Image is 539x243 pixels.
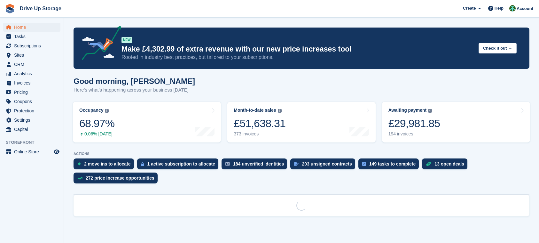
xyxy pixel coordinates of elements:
span: Online Store [14,147,52,156]
a: menu [3,116,60,125]
a: Drive Up Storage [17,3,64,14]
span: Pricing [14,88,52,97]
img: deal-1b604bf984904fb50ccaf53a9ad4b4a5d6e5aea283cecdc64d6e3604feb123c2.svg [426,162,431,166]
a: menu [3,88,60,97]
span: Coupons [14,97,52,106]
div: Awaiting payment [388,108,427,113]
div: 149 tasks to complete [369,161,416,166]
a: 1 active subscription to allocate [137,158,222,173]
button: Check it out → [479,43,517,53]
img: active_subscription_to_allocate_icon-d502201f5373d7db506a760aba3b589e785aa758c864c3986d89f69b8ff3... [141,162,144,166]
span: Create [463,5,476,12]
p: Here's what's happening across your business [DATE] [74,86,195,94]
a: menu [3,106,60,115]
a: menu [3,41,60,50]
span: Help [495,5,504,12]
span: Storefront [6,139,64,146]
a: 2 move ins to allocate [74,158,137,173]
span: Subscriptions [14,41,52,50]
a: menu [3,60,60,69]
img: price_increase_opportunities-93ffe204e8149a01c8c9dc8f82e8f89637d9d84a8eef4429ea346261dce0b2c0.svg [77,177,82,180]
img: verify_identity-adf6edd0f0f0b5bbfe63781bf79b02c33cf7c696d77639b501bdc392416b5a36.svg [225,162,230,166]
div: 2 move ins to allocate [84,161,131,166]
p: Rooted in industry best practices, but tailored to your subscriptions. [121,54,473,61]
div: 272 price increase opportunities [86,175,154,181]
img: task-75834270c22a3079a89374b754ae025e5fb1db73e45f91037f5363f120a921f8.svg [362,162,366,166]
a: menu [3,78,60,87]
span: Tasks [14,32,52,41]
span: Settings [14,116,52,125]
span: Analytics [14,69,52,78]
a: Preview store [53,148,60,156]
a: 203 unsigned contracts [290,158,358,173]
div: 194 invoices [388,131,440,137]
div: 203 unsigned contracts [302,161,352,166]
span: Invoices [14,78,52,87]
a: 184 unverified identities [222,158,291,173]
span: CRM [14,60,52,69]
a: Awaiting payment £29,981.85 194 invoices [382,102,530,142]
a: 13 open deals [422,158,471,173]
div: 68.97% [79,117,114,130]
span: Account [517,5,533,12]
a: menu [3,147,60,156]
a: menu [3,51,60,60]
a: menu [3,23,60,32]
div: 1 active subscription to allocate [147,161,215,166]
a: menu [3,32,60,41]
div: 184 unverified identities [233,161,284,166]
span: Sites [14,51,52,60]
span: Home [14,23,52,32]
img: icon-info-grey-7440780725fd019a000dd9b08b2336e03edf1995a4989e88bcd33f0948082b44.svg [428,109,432,113]
a: Month-to-date sales £51,638.31 373 invoices [227,102,375,142]
img: icon-info-grey-7440780725fd019a000dd9b08b2336e03edf1995a4989e88bcd33f0948082b44.svg [278,109,282,113]
img: Camille [509,5,516,12]
div: 373 invoices [234,131,285,137]
a: 149 tasks to complete [358,158,422,173]
span: Capital [14,125,52,134]
a: Occupancy 68.97% 0.06% [DATE] [73,102,221,142]
div: Occupancy [79,108,103,113]
span: Protection [14,106,52,115]
h1: Good morning, [PERSON_NAME] [74,77,195,85]
img: icon-info-grey-7440780725fd019a000dd9b08b2336e03edf1995a4989e88bcd33f0948082b44.svg [105,109,109,113]
a: menu [3,69,60,78]
img: price-adjustments-announcement-icon-8257ccfd72463d97f412b2fc003d46551f7dbcb40ab6d574587a9cd5c0d94... [76,26,121,62]
img: stora-icon-8386f47178a22dfd0bd8f6a31ec36ba5ce8667c1dd55bd0f319d3a0aa187defe.svg [5,4,15,13]
div: 0.06% [DATE] [79,131,114,137]
a: menu [3,97,60,106]
div: Month-to-date sales [234,108,276,113]
p: Make £4,302.99 of extra revenue with our new price increases tool [121,45,473,54]
div: 13 open deals [434,161,464,166]
a: menu [3,125,60,134]
div: £51,638.31 [234,117,285,130]
a: 272 price increase opportunities [74,173,161,187]
img: move_ins_to_allocate_icon-fdf77a2bb77ea45bf5b3d319d69a93e2d87916cf1d5bf7949dd705db3b84f3ca.svg [77,162,81,166]
p: ACTIONS [74,152,529,156]
div: NEW [121,37,132,43]
div: £29,981.85 [388,117,440,130]
img: contract_signature_icon-13c848040528278c33f63329250d36e43548de30e8caae1d1a13099fd9432cc5.svg [294,162,299,166]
